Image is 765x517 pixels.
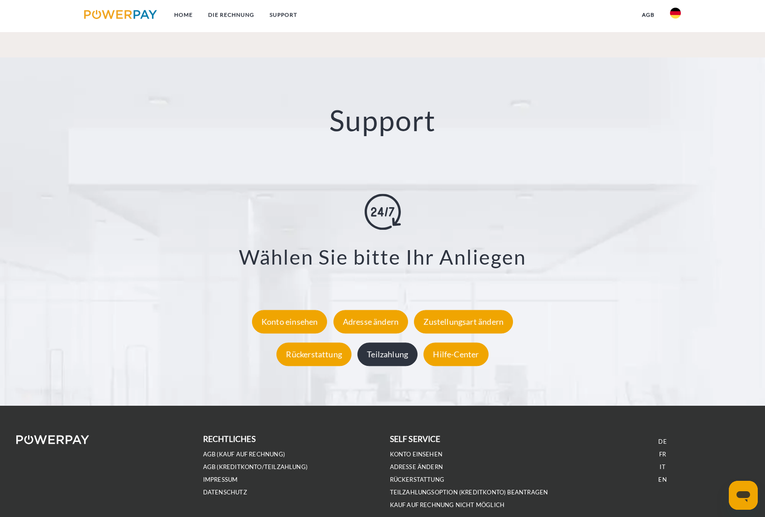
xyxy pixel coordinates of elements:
[421,349,490,359] a: Hilfe-Center
[670,8,681,19] img: de
[658,476,666,484] a: EN
[203,434,256,444] b: rechtliches
[200,7,262,23] a: DIE RECHNUNG
[658,438,666,446] a: DE
[16,435,89,444] img: logo-powerpay-white.svg
[333,310,409,333] div: Adresse ändern
[274,349,354,359] a: Rückerstattung
[166,7,200,23] a: Home
[412,317,515,327] a: Zustellungsart ändern
[390,476,445,484] a: Rückerstattung
[390,451,443,458] a: Konto einsehen
[252,310,328,333] div: Konto einsehen
[390,501,505,509] a: Kauf auf Rechnung nicht möglich
[203,489,247,496] a: DATENSCHUTZ
[357,342,418,366] div: Teilzahlung
[203,476,238,484] a: IMPRESSUM
[262,7,305,23] a: SUPPORT
[390,489,548,496] a: Teilzahlungsoption (KREDITKONTO) beantragen
[634,7,662,23] a: agb
[203,463,308,471] a: AGB (Kreditkonto/Teilzahlung)
[50,244,716,270] h3: Wählen Sie bitte Ihr Anliegen
[38,103,727,138] h2: Support
[660,463,665,471] a: IT
[203,451,285,458] a: AGB (Kauf auf Rechnung)
[84,10,157,19] img: logo-powerpay.svg
[250,317,330,327] a: Konto einsehen
[414,310,513,333] div: Zustellungsart ändern
[659,451,666,458] a: FR
[276,342,352,366] div: Rückerstattung
[365,194,401,230] img: online-shopping.svg
[729,481,758,510] iframe: Schaltfläche zum Öffnen des Messaging-Fensters
[390,463,443,471] a: Adresse ändern
[355,349,420,359] a: Teilzahlung
[390,434,441,444] b: self service
[423,342,488,366] div: Hilfe-Center
[331,317,411,327] a: Adresse ändern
